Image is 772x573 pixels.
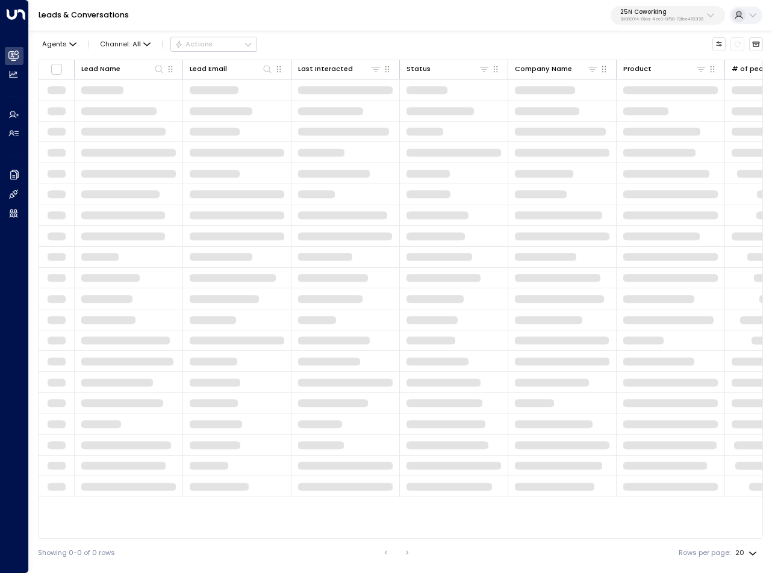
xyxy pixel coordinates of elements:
div: 20 [735,545,759,560]
div: Lead Name [81,63,120,75]
div: Company Name [515,63,572,75]
span: Agents [42,41,67,48]
div: Actions [175,40,213,48]
button: Actions [170,37,257,51]
div: Product [623,63,706,75]
label: Rows per page: [679,548,730,558]
div: Last Interacted [298,63,353,75]
button: Channel:All [96,37,154,51]
span: Refresh [730,37,744,51]
div: Status [406,63,431,75]
div: Status [406,63,490,75]
button: 25N Coworking3b9800f4-81ca-4ec0-8758-72fbe4763f36 [611,6,725,25]
button: Customize [712,37,726,51]
button: Archived Leads [749,37,763,51]
div: Product [623,63,652,75]
div: Lead Email [190,63,227,75]
p: 3b9800f4-81ca-4ec0-8758-72fbe4763f36 [620,17,703,22]
a: Leads & Conversations [39,10,129,20]
div: Lead Name [81,63,164,75]
div: Lead Email [190,63,273,75]
div: Showing 0-0 of 0 rows [38,548,115,558]
div: Company Name [515,63,598,75]
span: Channel: [96,37,154,51]
span: All [132,40,141,48]
div: Last Interacted [298,63,381,75]
nav: pagination navigation [378,545,416,560]
button: Agents [38,37,80,51]
div: Button group with a nested menu [170,37,257,51]
p: 25N Coworking [620,8,703,16]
